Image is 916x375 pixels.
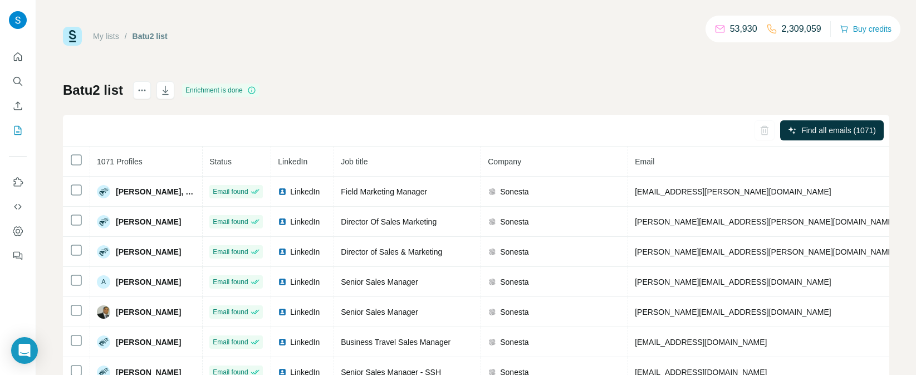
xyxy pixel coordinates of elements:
span: Email found [213,187,248,197]
img: LinkedIn logo [278,217,287,226]
img: company-logo [488,277,497,286]
img: company-logo [488,187,497,196]
span: LinkedIn [290,337,320,348]
button: My lists [9,120,27,140]
span: LinkedIn [290,216,320,227]
button: Dashboard [9,221,27,241]
span: [PERSON_NAME][EMAIL_ADDRESS][PERSON_NAME][DOMAIN_NAME] [635,217,895,226]
span: Director of Sales & Marketing [341,247,442,256]
img: LinkedIn logo [278,277,287,286]
span: Find all emails (1071) [801,125,876,136]
span: LinkedIn [290,246,320,257]
div: Batu2 list [133,31,168,42]
span: Field Marketing Manager [341,187,427,196]
img: Avatar [9,11,27,29]
span: Email found [213,337,248,347]
span: [PERSON_NAME] [116,306,181,318]
img: company-logo [488,308,497,316]
img: Avatar [97,185,110,198]
button: Buy credits [840,21,891,37]
div: Open Intercom Messenger [11,337,38,364]
span: [PERSON_NAME][EMAIL_ADDRESS][PERSON_NAME][DOMAIN_NAME] [635,247,895,256]
span: [EMAIL_ADDRESS][PERSON_NAME][DOMAIN_NAME] [635,187,831,196]
span: Director Of Sales Marketing [341,217,437,226]
span: Email found [213,307,248,317]
h1: Batu2 list [63,81,123,99]
img: company-logo [488,217,497,226]
button: Use Surfe API [9,197,27,217]
span: [PERSON_NAME][EMAIL_ADDRESS][DOMAIN_NAME] [635,277,831,286]
span: Sonesta [500,337,528,348]
button: Feedback [9,246,27,266]
span: Sonesta [500,186,528,197]
img: LinkedIn logo [278,338,287,347]
span: [PERSON_NAME] [116,276,181,288]
img: LinkedIn logo [278,308,287,316]
li: / [125,31,127,42]
span: Company [488,157,521,166]
span: Sonesta [500,216,528,227]
span: [PERSON_NAME] [116,216,181,227]
span: [EMAIL_ADDRESS][DOMAIN_NAME] [635,338,767,347]
button: Quick start [9,47,27,67]
span: Senior Sales Manager [341,277,418,286]
img: Surfe Logo [63,27,82,46]
div: Enrichment is done [182,84,259,97]
span: [PERSON_NAME], CHDM [116,186,195,197]
span: [PERSON_NAME][EMAIL_ADDRESS][DOMAIN_NAME] [635,308,831,316]
span: [PERSON_NAME] [116,246,181,257]
span: Sonesta [500,246,528,257]
button: Use Surfe on LinkedIn [9,172,27,192]
img: LinkedIn logo [278,187,287,196]
button: Search [9,71,27,91]
span: LinkedIn [278,157,307,166]
button: Find all emails (1071) [780,120,884,140]
span: Senior Sales Manager [341,308,418,316]
button: Enrich CSV [9,96,27,116]
img: Avatar [97,305,110,319]
span: Business Travel Sales Manager [341,338,450,347]
span: LinkedIn [290,276,320,288]
span: 1071 Profiles [97,157,143,166]
span: Job title [341,157,368,166]
a: My lists [93,32,119,41]
span: Email found [213,217,248,227]
img: Avatar [97,245,110,259]
span: Sonesta [500,276,528,288]
img: LinkedIn logo [278,247,287,256]
span: Status [209,157,232,166]
span: Email found [213,277,248,287]
div: A [97,275,110,289]
p: 53,930 [730,22,757,36]
img: Avatar [97,335,110,349]
p: 2,309,059 [782,22,821,36]
img: Avatar [97,215,110,228]
img: company-logo [488,247,497,256]
span: LinkedIn [290,186,320,197]
span: [PERSON_NAME] [116,337,181,348]
span: LinkedIn [290,306,320,318]
span: Email [635,157,654,166]
button: actions [133,81,151,99]
span: Email found [213,247,248,257]
img: company-logo [488,338,497,347]
span: Sonesta [500,306,528,318]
